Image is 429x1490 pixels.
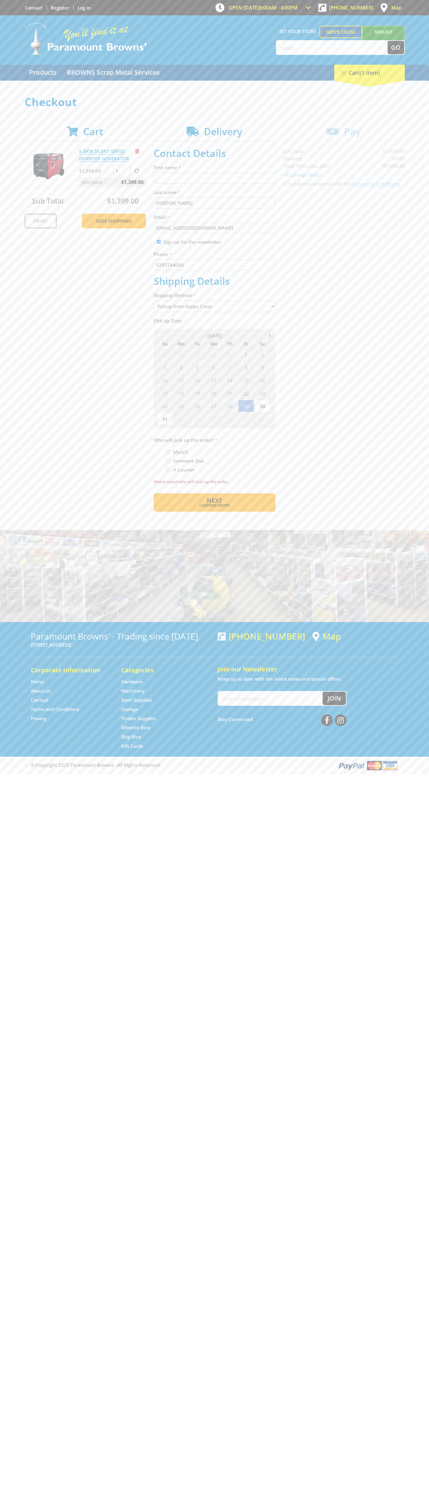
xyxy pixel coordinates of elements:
[82,214,146,228] a: Keep Shopping
[255,348,270,361] span: 2
[255,361,270,373] span: 9
[388,41,404,54] button: Go
[238,340,254,348] span: Fr
[255,387,270,399] span: 23
[121,688,145,694] a: Go to the Machinery page
[218,675,399,682] p: Keep up to date with the latest news and special offers.
[206,413,221,425] span: 3
[238,374,254,386] span: 15
[30,147,67,184] img: 6.0KW SILENT SERIES INVERTER GENERATOR
[222,340,238,348] span: Th
[157,361,173,373] span: 3
[154,213,275,221] label: Email
[255,400,270,412] span: 30
[206,374,221,386] span: 13
[207,496,222,505] span: Next
[190,348,205,361] span: 29
[204,125,242,138] span: Delivery
[154,222,275,233] input: Please enter your email address.
[206,361,221,373] span: 6
[154,164,275,171] label: First name
[222,413,238,425] span: 4
[173,361,189,373] span: 4
[166,459,170,463] input: Please select who will pick up the order.
[163,239,221,245] label: Sign up for the newsletter
[228,4,298,11] span: OPEN [DATE]
[276,26,320,37] span: Set your store
[157,348,173,361] span: 27
[190,340,205,348] span: Tu
[157,374,173,386] span: 10
[167,504,262,507] span: Confirm order
[154,250,275,258] label: Phone
[62,65,164,81] a: Go to the BROWNS Scrap Metal Services page
[190,400,205,412] span: 26
[171,456,206,466] label: Someone Else
[218,692,323,705] input: Your email address
[25,760,405,771] div: ® Copyright 2025 Paramount Browns'. All Rights Reserved.
[334,65,405,81] div: Cart
[121,697,152,703] a: Go to the Steel Supplies page
[157,400,173,412] span: 24
[154,147,275,159] h2: Contact Details
[337,760,399,771] img: PayPal, Mastercard, Visa accepted
[154,317,275,324] label: Pick Up Date
[25,5,42,11] a: Go to the Contact page
[206,340,221,348] span: We
[154,275,275,287] h2: Shipping Details
[154,173,275,184] input: Please enter your first name.
[190,361,205,373] span: 5
[25,96,405,108] h1: Checkout
[121,666,199,674] h5: Categories
[222,348,238,361] span: 31
[323,692,346,705] button: Join
[79,167,112,174] p: $1,399.00
[121,678,143,685] a: Go to the Hardware page
[238,387,254,399] span: 22
[154,436,275,444] label: Who will pick up the order?
[154,189,275,196] label: Last name
[277,41,388,54] input: Search
[173,348,189,361] span: 28
[238,361,254,373] span: 8
[31,697,48,703] a: Go to the Contact page
[238,400,254,412] span: 29
[190,413,205,425] span: 2
[218,712,347,727] div: Stay Connected
[206,348,221,361] span: 30
[121,715,156,722] a: Go to the Timber Supplies page
[79,148,129,162] a: 6.0KW SILENT SERIES INVERTER GENERATOR
[157,413,173,425] span: 31
[107,196,139,206] span: $1,399.00
[121,178,144,187] span: $1,399.00
[362,26,405,49] a: Mount [PERSON_NAME]
[218,665,399,674] h5: Join our Newsletter
[78,5,91,11] a: Log in
[157,340,173,348] span: Su
[121,724,150,731] a: Go to the Wheelie Bins page
[25,65,61,81] a: Go to the Products page
[25,214,57,228] a: Print
[173,413,189,425] span: 1
[121,743,143,749] a: Go to the Gift Cards page
[31,678,44,685] a: Go to the Home page
[25,21,147,55] img: Paramount Browns'
[51,5,69,11] a: Go to the registration page
[207,333,222,339] span: [DATE]
[121,734,141,740] a: Go to the Skip Bins page
[222,387,238,399] span: 21
[154,493,275,512] button: Next Confirm order
[173,387,189,399] span: 18
[259,4,298,11] span: 8:00am - 4:00pm
[31,641,212,648] p: [STREET_ADDRESS]
[255,340,270,348] span: Sa
[121,706,138,713] a: Go to the Storage page
[255,413,270,425] span: 6
[157,387,173,399] span: 17
[173,374,189,386] span: 11
[190,387,205,399] span: 19
[166,450,170,454] input: Please select who will pick up the order.
[360,69,380,76] span: (1 item)
[238,413,254,425] span: 5
[222,374,238,386] span: 14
